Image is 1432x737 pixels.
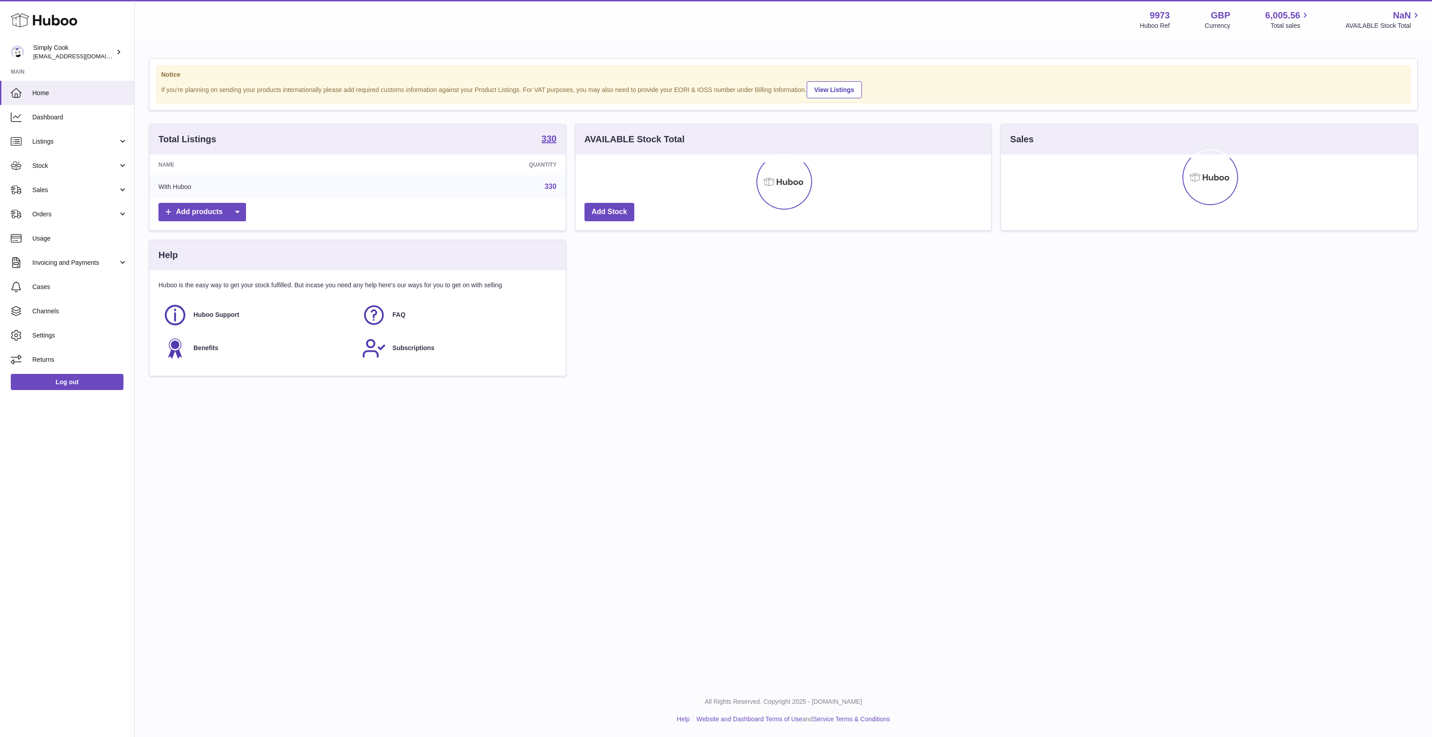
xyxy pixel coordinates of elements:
[1010,133,1033,145] h3: Sales
[32,162,118,170] span: Stock
[362,336,552,360] a: Subscriptions
[541,134,556,145] a: 330
[142,698,1425,706] p: All Rights Reserved. Copyright 2025 - [DOMAIN_NAME]
[1211,9,1230,22] strong: GBP
[392,311,405,319] span: FAQ
[32,234,127,243] span: Usage
[1265,9,1300,22] span: 6,005.56
[584,203,634,221] a: Add Stock
[32,307,127,316] span: Channels
[362,303,552,327] a: FAQ
[1270,22,1310,30] span: Total sales
[11,374,123,390] a: Log out
[677,715,690,723] a: Help
[545,183,557,190] a: 330
[11,45,24,59] img: internalAdmin-9973@internal.huboo.com
[32,210,118,219] span: Orders
[193,311,239,319] span: Huboo Support
[161,80,1406,98] div: If you're planning on sending your products internationally please add required customs informati...
[32,186,118,194] span: Sales
[813,715,890,723] a: Service Terms & Conditions
[149,175,369,198] td: With Huboo
[149,154,369,175] th: Name
[807,81,862,98] a: View Listings
[158,249,178,261] h3: Help
[1265,9,1311,30] a: 6,005.56 Total sales
[158,281,557,290] p: Huboo is the easy way to get your stock fulfilled. But incase you need any help here's our ways f...
[32,331,127,340] span: Settings
[32,283,127,291] span: Cases
[1393,9,1411,22] span: NaN
[32,355,127,364] span: Returns
[33,44,114,61] div: Simply Cook
[693,715,890,724] li: and
[1205,22,1230,30] div: Currency
[32,137,118,146] span: Listings
[541,134,556,143] strong: 330
[32,89,127,97] span: Home
[1150,9,1170,22] strong: 9973
[584,133,685,145] h3: AVAILABLE Stock Total
[32,113,127,122] span: Dashboard
[696,715,802,723] a: Website and Dashboard Terms of Use
[161,70,1406,79] strong: Notice
[32,259,118,267] span: Invoicing and Payments
[193,344,218,352] span: Benefits
[1140,22,1170,30] div: Huboo Ref
[369,154,566,175] th: Quantity
[158,133,216,145] h3: Total Listings
[1345,9,1421,30] a: NaN AVAILABLE Stock Total
[392,344,434,352] span: Subscriptions
[163,303,353,327] a: Huboo Support
[158,203,246,221] a: Add products
[163,336,353,360] a: Benefits
[33,53,132,60] span: [EMAIL_ADDRESS][DOMAIN_NAME]
[1345,22,1421,30] span: AVAILABLE Stock Total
